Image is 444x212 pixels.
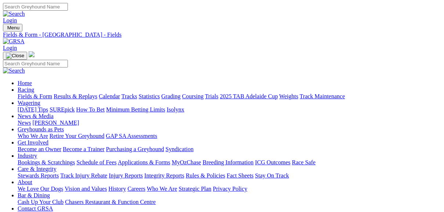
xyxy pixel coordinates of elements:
a: Purchasing a Greyhound [106,146,164,152]
div: News & Media [18,120,441,126]
a: GAP SA Assessments [106,133,157,139]
a: About [18,179,32,185]
div: Care & Integrity [18,172,441,179]
a: Trials [205,93,218,99]
button: Toggle navigation [3,24,22,32]
a: SUREpick [50,106,74,113]
a: Industry [18,153,37,159]
a: Isolynx [167,106,184,113]
a: Results & Replays [54,93,97,99]
img: logo-grsa-white.png [29,51,34,57]
a: Bar & Dining [18,192,50,198]
a: Race Safe [292,159,315,165]
a: Coursing [182,93,204,99]
a: MyOzChase [172,159,201,165]
a: Fields & Form [18,93,52,99]
a: News [18,120,31,126]
a: Applications & Forms [118,159,170,165]
a: Stewards Reports [18,172,59,179]
a: Who We Are [18,133,48,139]
a: Login [3,45,17,51]
a: How To Bet [76,106,105,113]
a: Breeding Information [203,159,254,165]
a: Bookings & Scratchings [18,159,75,165]
a: Chasers Restaurant & Function Centre [65,199,156,205]
a: Tracks [121,93,137,99]
a: Vision and Values [65,186,107,192]
a: Who We Are [147,186,177,192]
a: Track Injury Rebate [60,172,107,179]
a: Contact GRSA [18,205,53,212]
a: Racing [18,87,34,93]
a: [DATE] Tips [18,106,48,113]
a: [PERSON_NAME] [32,120,79,126]
a: Retire Your Greyhound [50,133,105,139]
a: Greyhounds as Pets [18,126,64,132]
a: We Love Our Dogs [18,186,63,192]
a: 2025 TAB Adelaide Cup [220,93,278,99]
input: Search [3,60,68,67]
a: Rules & Policies [186,172,225,179]
div: Bar & Dining [18,199,441,205]
a: Integrity Reports [144,172,184,179]
a: ICG Outcomes [255,159,290,165]
div: Greyhounds as Pets [18,133,441,139]
div: Wagering [18,106,441,113]
input: Search [3,3,68,11]
a: News & Media [18,113,54,119]
a: Calendar [99,93,120,99]
a: Become an Owner [18,146,61,152]
a: Statistics [139,93,160,99]
img: Search [3,67,25,74]
a: History [108,186,126,192]
button: Toggle navigation [3,52,27,60]
a: Weights [279,93,298,99]
a: Privacy Policy [213,186,247,192]
a: Care & Integrity [18,166,57,172]
a: Strategic Plan [179,186,211,192]
a: Fields & Form - [GEOGRAPHIC_DATA] - Fields [3,32,441,38]
a: Wagering [18,100,40,106]
div: Racing [18,93,441,100]
a: Syndication [165,146,193,152]
a: Login [3,17,17,23]
a: Careers [127,186,145,192]
a: Fact Sheets [227,172,254,179]
span: Menu [7,25,19,30]
a: Become a Trainer [63,146,105,152]
a: Track Maintenance [300,93,345,99]
div: Get Involved [18,146,441,153]
a: Schedule of Fees [76,159,116,165]
a: Cash Up Your Club [18,199,63,205]
a: Grading [161,93,181,99]
img: GRSA [3,38,25,45]
div: Industry [18,159,441,166]
img: Close [6,53,24,59]
a: Get Involved [18,139,48,146]
a: Home [18,80,32,86]
img: Search [3,11,25,17]
a: Stay On Track [255,172,289,179]
a: Injury Reports [109,172,143,179]
div: About [18,186,441,192]
a: Minimum Betting Limits [106,106,165,113]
